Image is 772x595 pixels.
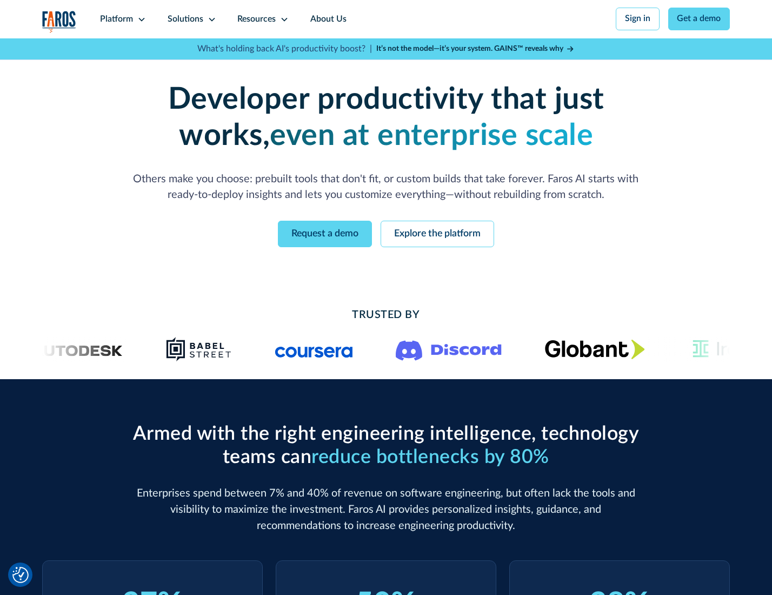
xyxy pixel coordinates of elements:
[668,8,730,30] a: Get a demo
[376,45,563,52] strong: It’s not the model—it’s your system. GAINS™ reveals why
[168,84,604,151] strong: Developer productivity that just works,
[42,11,77,33] a: home
[237,13,276,26] div: Resources
[12,567,29,583] button: Cookie Settings
[128,171,644,204] p: Others make you choose: prebuilt tools that don't fit, or custom builds that take forever. Faros ...
[168,13,203,26] div: Solutions
[42,11,77,33] img: Logo of the analytics and reporting company Faros.
[396,338,502,361] img: Logo of the communication platform Discord.
[376,43,575,55] a: It’s not the model—it’s your system. GAINS™ reveals why
[381,221,494,247] a: Explore the platform
[278,221,372,247] a: Request a demo
[128,486,644,534] p: Enterprises spend between 7% and 40% of revenue on software engineering, but often lack the tools...
[197,43,372,56] p: What's holding back AI's productivity boost? |
[165,336,231,362] img: Babel Street logo png
[270,121,593,151] strong: even at enterprise scale
[616,8,660,30] a: Sign in
[544,339,644,359] img: Globant's logo
[128,307,644,323] h2: Trusted By
[12,567,29,583] img: Revisit consent button
[100,13,133,26] div: Platform
[311,447,549,467] span: reduce bottlenecks by 80%
[275,341,352,358] img: Logo of the online learning platform Coursera.
[128,422,644,469] h2: Armed with the right engineering intelligence, technology teams can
